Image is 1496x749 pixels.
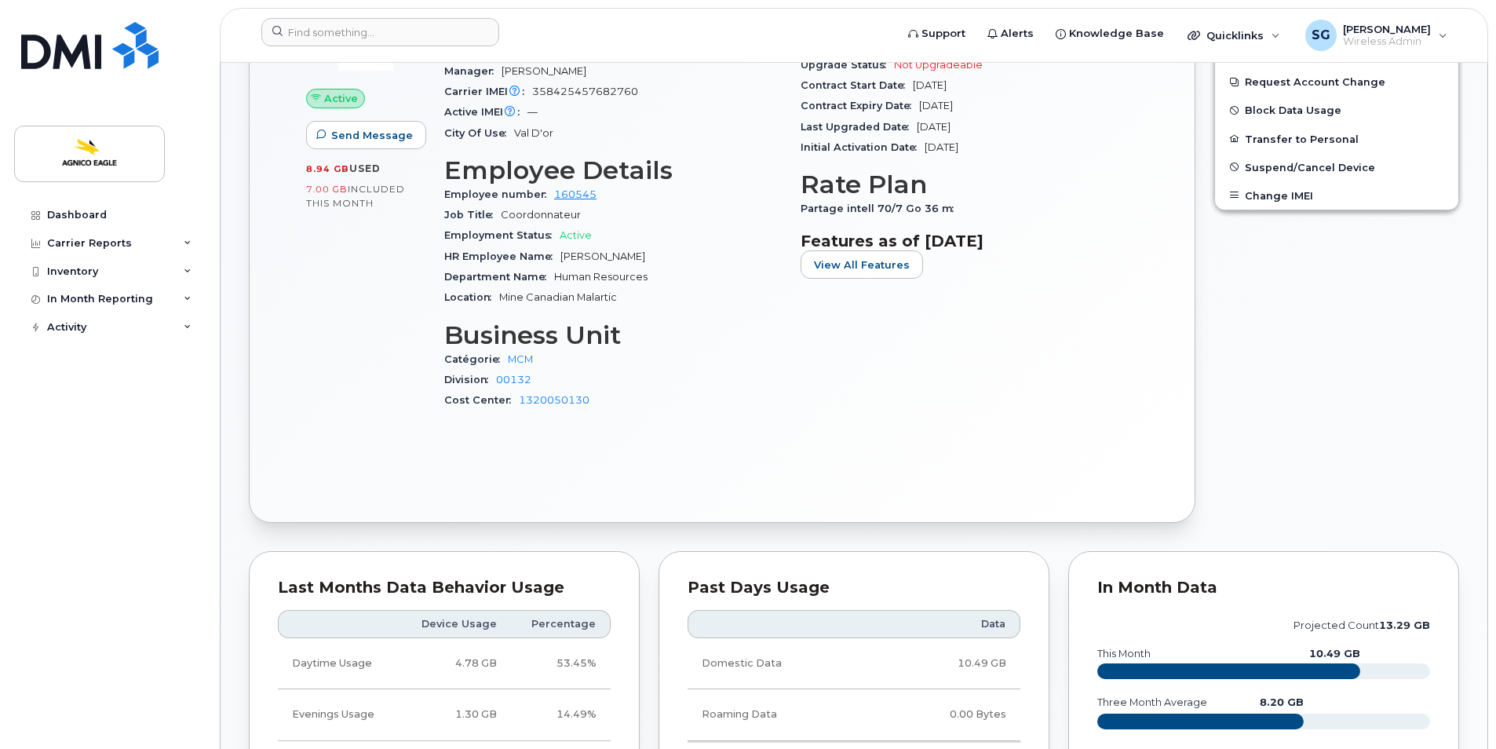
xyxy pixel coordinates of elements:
text: this month [1096,648,1151,659]
a: 1320050130 [519,394,589,406]
span: Upgrade Status [801,59,894,71]
span: Contract Expiry Date [801,100,919,111]
input: Find something... [261,18,499,46]
text: projected count [1293,619,1430,631]
span: Job Title [444,209,501,221]
th: Percentage [511,610,611,638]
span: HR Employee Name [444,250,560,262]
span: included this month [306,183,405,209]
span: [DATE] [925,141,958,153]
button: Change IMEI [1215,181,1458,210]
h3: Employee Details [444,156,782,185]
span: Suspend/Cancel Device [1245,161,1375,173]
span: Department Name [444,271,554,283]
span: 358425457682760 [532,86,638,97]
button: Suspend/Cancel Device [1215,153,1458,181]
td: 0.00 Bytes [874,689,1020,740]
text: 8.20 GB [1260,696,1304,708]
span: 7.00 GB [306,184,348,195]
button: Request Account Change [1215,68,1458,96]
text: three month average [1096,696,1207,708]
span: View All Features [814,258,910,272]
button: Block Data Usage [1215,96,1458,124]
span: [PERSON_NAME] [1343,23,1431,35]
span: Not Upgradeable [894,59,983,71]
span: — [527,106,538,118]
span: [DATE] [917,121,951,133]
span: [DATE] [919,100,953,111]
a: Support [897,18,976,49]
td: 10.49 GB [874,638,1020,689]
span: Cost Center [444,394,519,406]
div: Past Days Usage [688,580,1020,596]
span: Human Resources [554,271,648,283]
div: In Month Data [1097,580,1430,596]
span: Carrier IMEI [444,86,532,97]
td: 1.30 GB [400,689,511,740]
span: Active IMEI [444,106,527,118]
th: Device Usage [400,610,511,638]
div: Sandy Gillis [1294,20,1458,51]
a: Alerts [976,18,1045,49]
h3: Features as of [DATE] [801,232,1138,250]
span: Alerts [1001,26,1034,42]
a: MCM [508,353,533,365]
span: Active [560,229,592,241]
a: Knowledge Base [1045,18,1175,49]
text: 10.49 GB [1309,648,1360,659]
td: 53.45% [511,638,611,689]
span: Send Message [331,128,413,143]
span: Support [921,26,965,42]
span: Partage intell 70/7 Go 36 m [801,203,961,214]
span: Coordonnateur [501,209,581,221]
td: Roaming Data [688,689,874,740]
span: Catégorie [444,353,508,365]
span: Location [444,291,499,303]
span: Knowledge Base [1069,26,1164,42]
a: 00132 [496,374,531,385]
span: Division [444,374,496,385]
tr: Weekdays from 6:00pm to 8:00am [278,689,611,740]
button: Send Message [306,121,426,149]
span: Manager [444,65,502,77]
span: Quicklinks [1206,29,1264,42]
td: Daytime Usage [278,638,400,689]
h3: Business Unit [444,321,782,349]
div: Last Months Data Behavior Usage [278,580,611,596]
span: Last Upgraded Date [801,121,917,133]
span: SG [1312,26,1330,45]
button: Transfer to Personal [1215,125,1458,153]
span: Employee number [444,188,554,200]
span: Mine Canadian Malartic [499,291,617,303]
span: Employment Status [444,229,560,241]
span: [PERSON_NAME] [560,250,645,262]
span: Val D'or [514,127,553,139]
span: Active [324,91,358,106]
span: 8.94 GB [306,163,349,174]
td: 14.49% [511,689,611,740]
span: Initial Activation Date [801,141,925,153]
span: City Of Use [444,127,514,139]
div: Quicklinks [1177,20,1291,51]
span: [PERSON_NAME] [502,65,586,77]
th: Data [874,610,1020,638]
td: Domestic Data [688,638,874,689]
td: 4.78 GB [400,638,511,689]
h3: Rate Plan [801,170,1138,199]
td: Evenings Usage [278,689,400,740]
span: used [349,163,381,174]
span: [DATE] [913,79,947,91]
span: Contract Start Date [801,79,913,91]
span: Wireless Admin [1343,35,1431,48]
a: 160545 [554,188,597,200]
button: View All Features [801,250,923,279]
tspan: 13.29 GB [1379,619,1430,631]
